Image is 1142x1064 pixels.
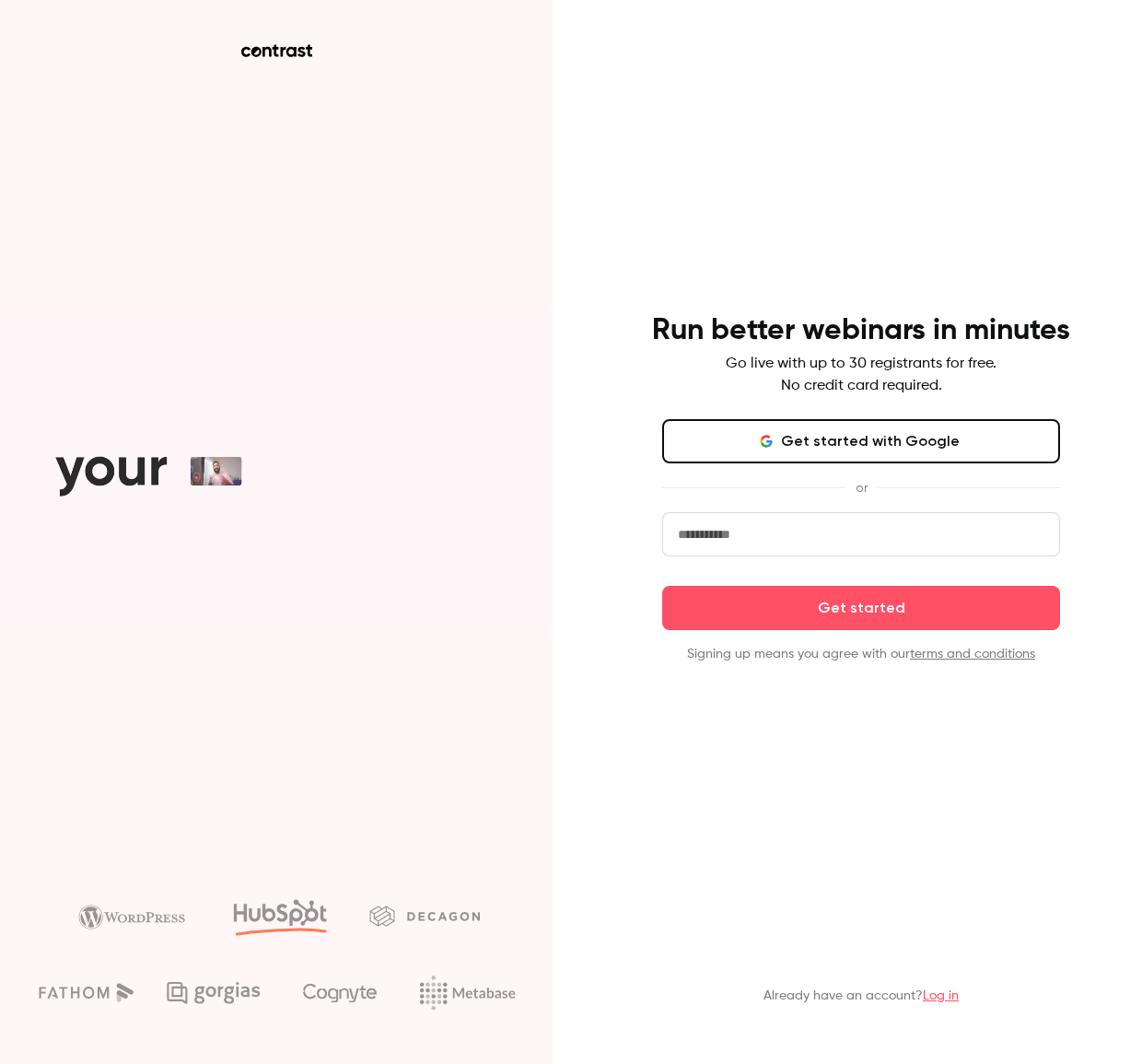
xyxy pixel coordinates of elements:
[726,353,996,397] p: Go live with up to 30 registrants for free. No credit card required.
[846,478,877,497] span: or
[923,989,959,1002] a: Log in
[662,419,1060,463] button: Get started with Google
[763,987,959,1005] p: Already have an account?
[369,906,480,926] img: decagon
[662,586,1060,630] button: Get started
[662,645,1060,663] p: Signing up means you agree with our
[910,648,1035,661] a: terms and conditions
[652,312,1070,349] h4: Run better webinars in minutes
